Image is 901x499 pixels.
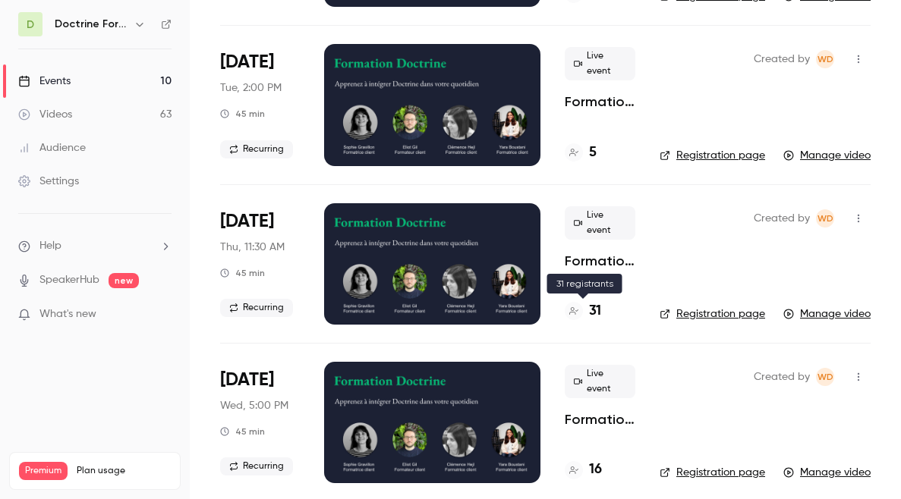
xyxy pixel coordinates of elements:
[754,209,810,228] span: Created by
[818,368,833,386] span: WD
[565,301,601,322] a: 31
[18,174,79,189] div: Settings
[39,238,61,254] span: Help
[565,365,635,398] span: Live event
[783,306,871,322] a: Manage video
[220,398,288,413] span: Wed, 5:00 PM
[220,240,285,255] span: Thu, 11:30 AM
[816,368,834,386] span: Webinar Doctrine
[19,462,68,480] span: Premium
[18,140,86,155] div: Audience
[153,308,172,322] iframe: Noticeable Trigger
[220,209,274,234] span: [DATE]
[18,74,71,89] div: Events
[660,306,765,322] a: Registration page
[818,50,833,68] span: WD
[18,238,172,254] li: help-dropdown-opener
[220,368,274,392] span: [DATE]
[220,80,282,96] span: Tue, 2:00 PM
[754,50,810,68] span: Created by
[55,17,128,32] h6: Doctrine Formation Corporate
[565,143,597,163] a: 5
[565,460,602,480] a: 16
[589,460,602,480] h4: 16
[660,465,765,480] a: Registration page
[77,465,171,477] span: Plan usage
[816,209,834,228] span: Webinar Doctrine
[220,362,300,483] div: Jul 9 Wed, 5:00 PM (Europe/Paris)
[818,209,833,228] span: WD
[220,457,293,475] span: Recurring
[589,301,601,322] h4: 31
[18,107,72,122] div: Videos
[660,148,765,163] a: Registration page
[109,273,139,288] span: new
[39,306,96,322] span: What's new
[220,140,293,158] span: Recurring
[220,299,293,317] span: Recurring
[816,50,834,68] span: Webinar Doctrine
[565,206,635,240] span: Live event
[589,143,597,163] h4: 5
[565,93,635,111] a: Formation Doctrine
[220,425,265,438] div: 45 min
[220,44,300,165] div: Jul 15 Tue, 2:00 PM (Europe/Paris)
[754,368,810,386] span: Created by
[220,267,265,279] div: 45 min
[565,47,635,80] span: Live event
[220,203,300,325] div: Jul 10 Thu, 11:30 AM (Europe/Paris)
[220,108,265,120] div: 45 min
[220,50,274,74] span: [DATE]
[783,465,871,480] a: Manage video
[565,410,635,428] a: Formation Doctrine
[39,272,99,288] a: SpeakerHub
[565,252,635,270] a: Formation Doctrine
[783,148,871,163] a: Manage video
[27,17,34,33] span: D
